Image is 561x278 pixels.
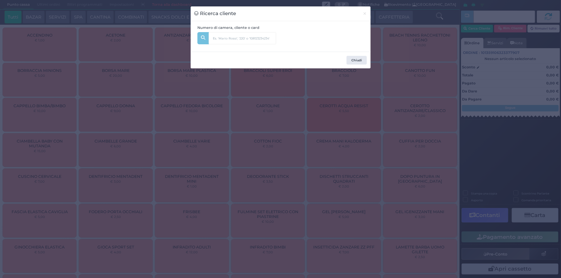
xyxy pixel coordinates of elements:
input: Es. 'Mario Rossi', '220' o '108123234234' [209,32,276,44]
button: Chiudi [347,56,367,65]
h3: Ricerca cliente [194,10,236,17]
label: Numero di camera, cliente o card [197,25,259,30]
button: Chiudi [359,6,370,21]
span: × [363,10,367,17]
